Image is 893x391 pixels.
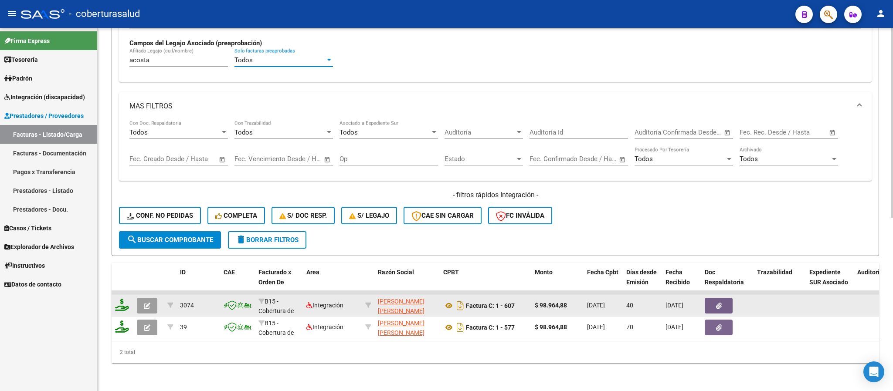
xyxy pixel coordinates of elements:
datatable-header-cell: Razón Social [374,263,440,301]
button: Open calendar [217,155,227,165]
span: Datos de contacto [4,280,61,289]
datatable-header-cell: Trazabilidad [754,263,806,301]
datatable-header-cell: ID [177,263,220,301]
div: MAS FILTROS [119,120,872,181]
input: Start date [635,128,663,136]
span: Integración [306,324,343,330]
span: Conf. no pedidas [127,212,193,219]
button: Completa [207,207,265,224]
span: Casos / Tickets [4,223,51,233]
span: ID [180,269,186,276]
span: Doc Respaldatoria [705,269,744,286]
input: Start date [530,155,558,163]
button: CAE SIN CARGAR [404,207,482,224]
span: Padrón [4,74,32,83]
span: Auditoría [445,128,515,136]
span: [DATE] [587,302,605,309]
button: S/ legajo [341,207,397,224]
span: Todos [234,128,253,136]
strong: Factura C: 1 - 607 [466,302,515,309]
mat-expansion-panel-header: MAS FILTROS [119,92,872,120]
mat-icon: person [876,8,886,19]
span: S/ legajo [349,212,389,219]
div: 20311278712 [378,297,436,315]
span: 40 [626,302,633,309]
span: FC Inválida [496,212,544,219]
span: Todos [635,155,653,163]
span: Monto [535,269,553,276]
strong: Factura C: 1 - 577 [466,324,515,331]
span: Borrar Filtros [236,236,299,244]
button: S/ Doc Resp. [272,207,335,224]
span: Fecha Cpbt [587,269,618,276]
input: End date [271,155,313,163]
mat-icon: search [127,234,137,245]
button: Buscar Comprobante [119,231,221,249]
span: B15 - Cobertura de Salud [258,320,294,347]
span: [PERSON_NAME] [PERSON_NAME] [378,298,424,315]
datatable-header-cell: Fecha Recibido [662,263,701,301]
input: Start date [234,155,263,163]
span: Area [306,269,319,276]
button: Conf. no pedidas [119,207,201,224]
span: Firma Express [4,36,50,46]
span: Todos [234,56,253,64]
datatable-header-cell: Doc Respaldatoria [701,263,754,301]
span: Todos [740,155,758,163]
button: Open calendar [618,155,628,165]
span: Fecha Recibido [666,269,690,286]
span: Completa [215,212,257,219]
datatable-header-cell: Fecha Cpbt [584,263,623,301]
span: Auditoria [857,269,883,276]
span: Trazabilidad [757,269,792,276]
span: Tesorería [4,55,38,64]
button: Open calendar [723,128,733,138]
input: Start date [740,128,768,136]
span: B15 - Cobertura de Salud [258,298,294,325]
datatable-header-cell: Facturado x Orden De [255,263,303,301]
div: 20311278712 [378,318,436,337]
strong: Campos del Legajo Asociado (preaprobación) [129,39,262,47]
datatable-header-cell: Monto [531,263,584,301]
span: [PERSON_NAME] [PERSON_NAME] [378,320,424,337]
div: Open Intercom Messenger [863,361,884,382]
span: [DATE] [666,302,683,309]
span: Estado [445,155,515,163]
strong: $ 98.964,88 [535,324,567,330]
span: Integración (discapacidad) [4,92,85,102]
datatable-header-cell: Días desde Emisión [623,263,662,301]
span: 70 [626,324,633,330]
span: Expediente SUR Asociado [809,269,848,286]
h4: - filtros rápidos Integración - [119,190,872,200]
datatable-header-cell: Expediente SUR Asociado [806,263,854,301]
mat-icon: menu [7,8,17,19]
span: - coberturasalud [69,4,140,24]
i: Descargar documento [455,320,466,334]
span: S/ Doc Resp. [279,212,327,219]
span: CPBT [443,269,459,276]
button: Open calendar [323,155,333,165]
input: End date [566,155,608,163]
span: CAE SIN CARGAR [411,212,474,219]
span: Días desde Emisión [626,269,657,286]
span: Razón Social [378,269,414,276]
span: Todos [129,128,148,136]
datatable-header-cell: CAE [220,263,255,301]
span: Todos [340,128,358,136]
mat-icon: delete [236,234,246,245]
datatable-header-cell: Area [303,263,362,301]
button: FC Inválida [488,207,552,224]
input: Start date [129,155,158,163]
input: End date [776,128,818,136]
span: Integración [306,302,343,309]
i: Descargar documento [455,299,466,313]
span: Prestadores / Proveedores [4,111,84,121]
strong: $ 98.964,88 [535,302,567,309]
span: Explorador de Archivos [4,242,74,252]
span: Instructivos [4,261,45,270]
button: Borrar Filtros [228,231,306,249]
mat-panel-title: MAS FILTROS [129,101,851,111]
span: 39 [180,324,187,330]
input: End date [166,155,208,163]
span: Facturado x Orden De [258,269,291,286]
